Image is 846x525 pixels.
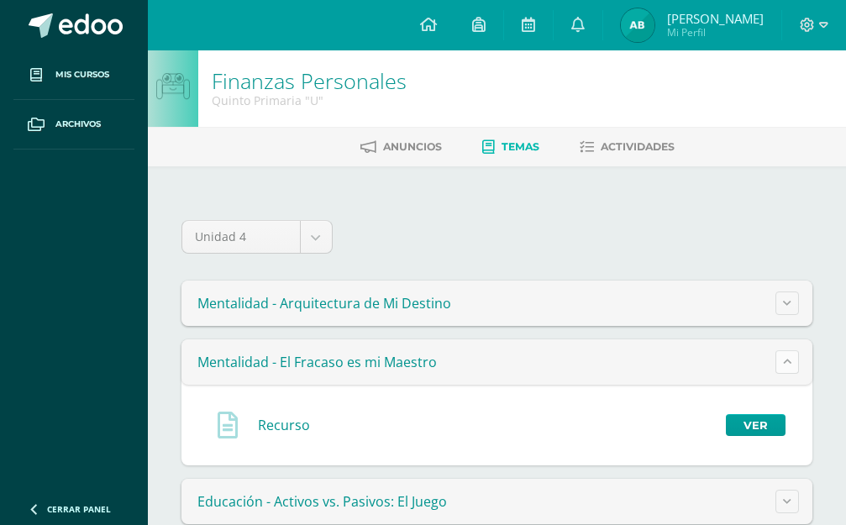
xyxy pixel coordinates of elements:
[212,69,407,92] h1: Finanzas Personales
[197,492,447,511] span: Educación - Activos vs. Pasivos: El Juego
[360,134,442,160] a: Anuncios
[726,414,786,436] a: Ver
[195,221,287,253] span: Unidad 4
[667,10,764,27] span: [PERSON_NAME]
[212,66,407,95] a: Finanzas Personales
[181,339,812,385] summary: Mentalidad - El Fracaso es mi Maestro
[13,100,134,150] a: Archivos
[55,68,109,81] span: Mis cursos
[258,416,310,434] span: Recurso
[156,73,189,100] img: bot1.png
[482,134,539,160] a: Temas
[621,8,654,42] img: c2baf109a9d2730ea0bde87aae889d22.png
[55,118,101,131] span: Archivos
[197,294,451,312] span: Mentalidad - Arquitectura de Mi Destino
[212,92,407,108] div: Quinto Primaria 'U'
[181,479,812,524] summary: Educación - Activos vs. Pasivos: El Juego
[197,353,437,371] span: Mentalidad - El Fracaso es mi Maestro
[182,221,332,253] a: Unidad 4
[13,50,134,100] a: Mis cursos
[181,281,812,326] summary: Mentalidad - Arquitectura de Mi Destino
[601,140,675,153] span: Actividades
[667,25,764,39] span: Mi Perfil
[47,503,111,515] span: Cerrar panel
[383,140,442,153] span: Anuncios
[580,134,675,160] a: Actividades
[502,140,539,153] span: Temas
